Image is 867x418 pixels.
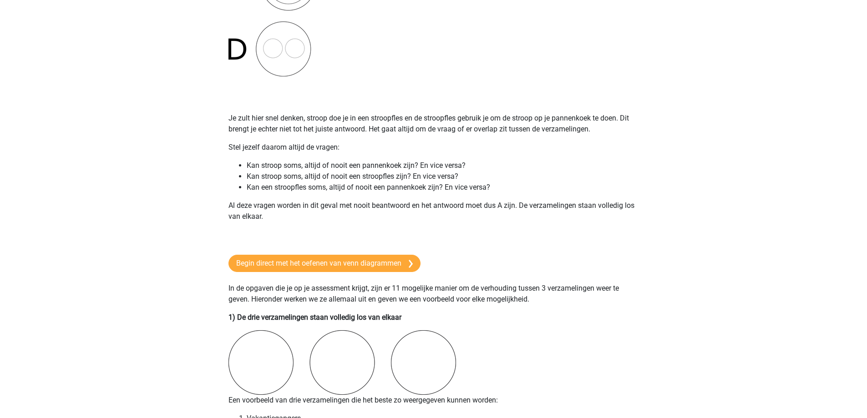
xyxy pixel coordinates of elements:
img: arrow-right.e5bd35279c78.svg [409,260,413,268]
li: Kan een stroopfles soms, altijd of nooit een pannenkoek zijn? En vice versa? [247,182,639,193]
p: Een voorbeeld van drie verzamelingen die het beste zo weergegeven kunnen worden: [228,395,639,406]
a: Begin direct met het oefenen van venn diagrammen [228,255,421,272]
p: In de opgaven die je op je assessment krijgt, zijn er 11 mogelijke manier om de verhouding tussen... [228,283,639,305]
img: venn-diagrams2.png [228,330,456,395]
b: 1) [228,313,235,322]
li: Kan stroop soms, altijd of nooit een pannenkoek zijn? En vice versa? [247,160,639,171]
p: Al deze vragen worden in dit geval met nooit beantwoord en het antwoord moet dus A zijn. De verza... [228,200,639,222]
p: Stel jezelf daarom altijd de vragen: [228,142,639,153]
b: De drie verzamelingen staan volledig los van elkaar [237,313,401,322]
li: Kan stroop soms, altijd of nooit een stroopfles zijn? En vice versa? [247,171,639,182]
p: Je zult hier snel denken, stroop doe je in een stroopfles en de stroopfles gebruik je om de stroo... [228,113,639,135]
